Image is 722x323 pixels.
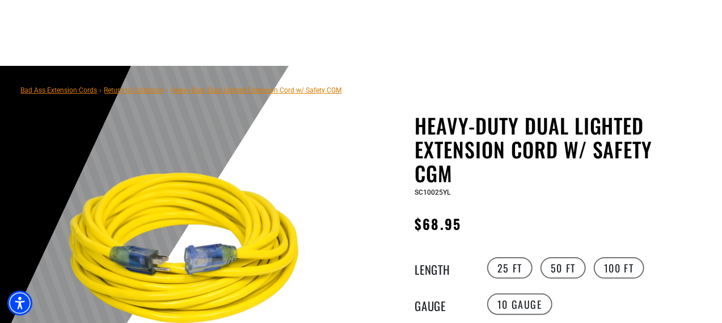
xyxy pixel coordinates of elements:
[7,291,32,316] div: Accessibility Menu
[100,86,102,94] span: ›
[415,114,693,185] h1: Heavy-Duty Dual Lighted Extension Cord w/ Safety CGM
[171,86,342,94] span: Heavy-Duty Dual Lighted Extension Cord w/ Safety CGM
[104,86,164,94] a: Return to Collection
[21,86,98,94] a: Bad Ass Extension Cords
[21,83,342,97] nav: breadcrumbs
[487,257,533,279] label: 25 FT
[594,257,644,279] label: 100 FT
[541,257,586,279] label: 50 FT
[167,86,169,94] span: ›
[415,261,472,275] legend: Length
[415,188,451,196] span: SC10025YL
[415,297,472,312] legend: Gauge
[487,293,552,315] label: 10 Gauge
[415,213,461,234] span: $68.95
